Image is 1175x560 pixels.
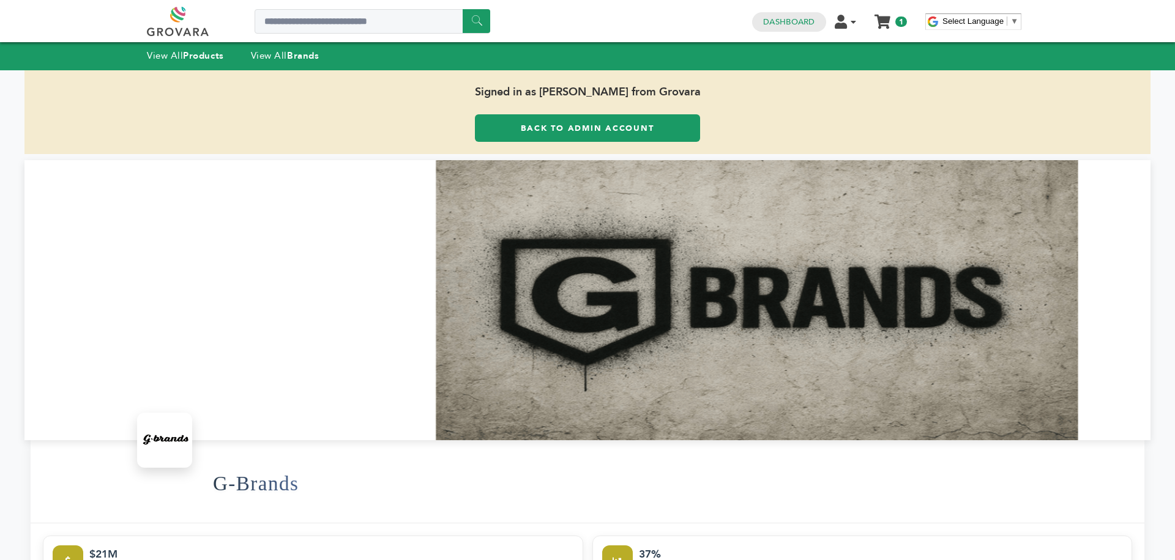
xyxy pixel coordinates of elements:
span: 1 [895,17,907,27]
a: My Cart [876,11,890,24]
a: Dashboard [763,17,815,28]
span: ▼ [1010,17,1018,26]
input: Search a product or brand... [255,9,490,34]
a: View AllBrands [251,50,319,62]
img: G-Brands Logo [140,416,189,465]
strong: Brands [287,50,319,62]
a: Back to Admin Account [475,114,700,142]
span: ​ [1007,17,1007,26]
a: Select Language​ [942,17,1018,26]
strong: Products [183,50,223,62]
span: Select Language [942,17,1004,26]
h1: G-Brands [213,454,299,514]
span: Signed in as [PERSON_NAME] from Grovara [24,70,1151,114]
a: View AllProducts [147,50,224,62]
